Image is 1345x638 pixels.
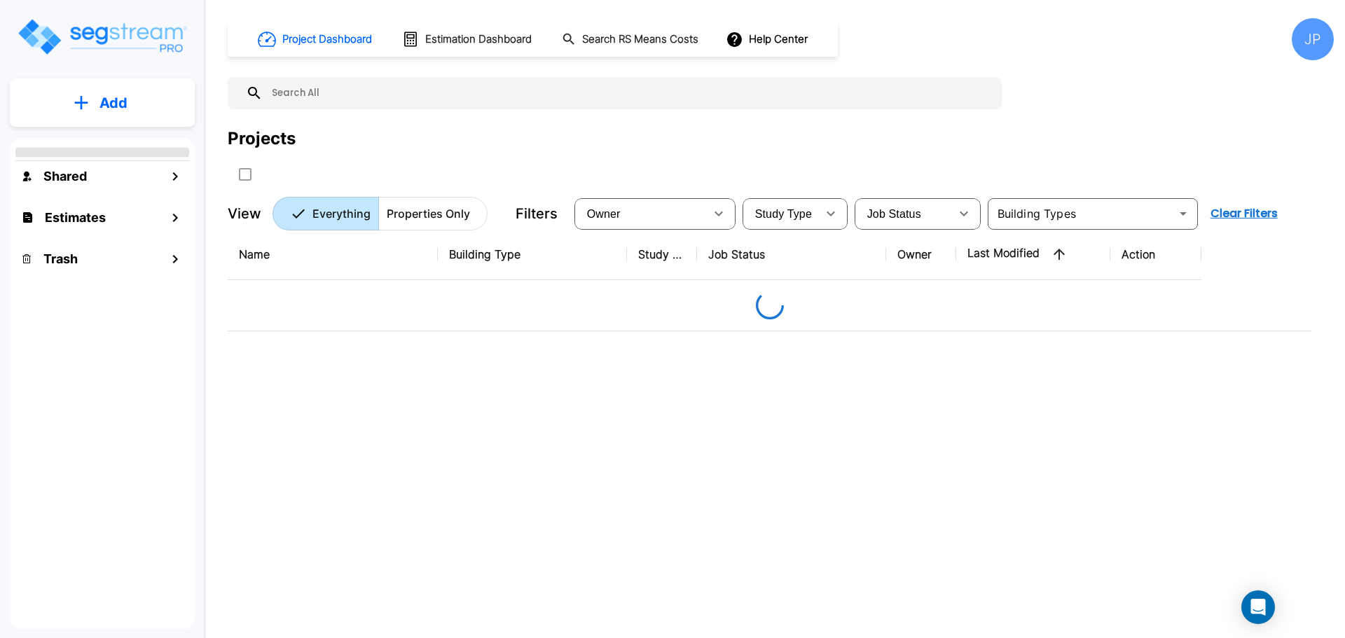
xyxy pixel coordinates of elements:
h1: Shared [43,167,87,186]
span: Study Type [755,208,812,220]
th: Action [1110,229,1201,280]
h1: Estimation Dashboard [425,32,532,48]
th: Study Type [627,229,697,280]
div: Platform [273,197,488,230]
div: Select [745,194,817,233]
img: Logo [16,17,188,57]
div: Select [857,194,950,233]
button: Search RS Means Costs [556,26,706,53]
th: Last Modified [956,229,1110,280]
h1: Trash [43,249,78,268]
button: Open [1173,204,1193,223]
h1: Estimates [45,208,106,227]
button: Clear Filters [1205,200,1283,228]
button: Add [10,83,195,123]
button: Project Dashboard [252,24,380,55]
input: Building Types [992,204,1171,223]
button: Everything [273,197,379,230]
p: Everything [312,205,371,222]
div: Projects [228,126,296,151]
p: Properties Only [387,205,470,222]
input: Search All [263,77,995,109]
div: JP [1292,18,1334,60]
h1: Project Dashboard [282,32,372,48]
div: Open Intercom Messenger [1241,590,1275,624]
th: Owner [886,229,956,280]
th: Name [228,229,438,280]
th: Job Status [697,229,886,280]
button: Estimation Dashboard [396,25,539,54]
p: Add [99,92,127,113]
button: SelectAll [231,160,259,188]
span: Job Status [867,208,921,220]
div: Select [577,194,705,233]
h1: Search RS Means Costs [582,32,698,48]
th: Building Type [438,229,627,280]
button: Properties Only [378,197,488,230]
span: Owner [587,208,621,220]
p: View [228,203,261,224]
button: Help Center [723,26,813,53]
p: Filters [516,203,558,224]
